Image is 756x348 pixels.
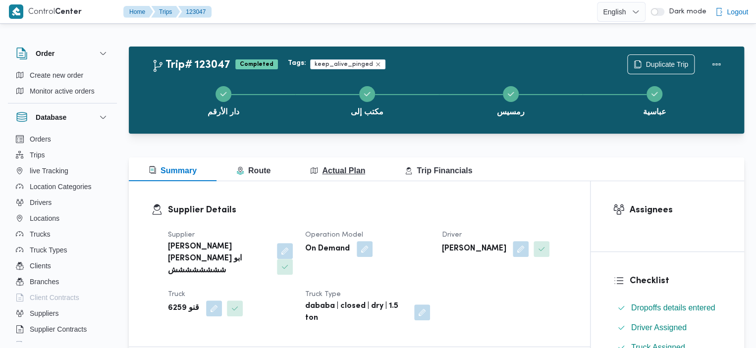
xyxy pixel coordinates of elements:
[36,111,66,123] h3: Database
[12,67,113,83] button: Create new order
[631,322,687,334] span: Driver Assigned
[351,106,383,118] span: مكتب إلى
[30,197,52,208] span: Drivers
[152,59,230,72] h2: Trip# 123047
[439,74,583,126] button: رمسيس
[315,60,373,69] span: keep_alive_pinged
[12,147,113,163] button: Trips
[12,179,113,195] button: Location Categories
[627,54,695,74] button: Duplicate Trip
[235,59,278,69] span: Completed
[12,210,113,226] button: Locations
[151,6,180,18] button: Trips
[36,48,54,59] h3: Order
[240,61,273,67] b: Completed
[305,243,350,255] b: On Demand
[631,323,687,332] span: Driver Assigned
[405,166,472,175] span: Trip Financials
[178,6,212,18] button: 123047
[12,83,113,99] button: Monitor active orders
[168,232,195,238] span: Supplier
[168,302,199,314] b: قنو 6259
[497,106,525,118] span: رمسيس
[30,69,83,81] span: Create new order
[8,131,117,346] div: Database
[295,74,439,126] button: مكتب إلى
[442,232,462,238] span: Driver
[630,203,722,217] h3: Assignees
[30,149,45,161] span: Trips
[30,85,95,97] span: Monitor active orders
[168,241,270,277] b: [PERSON_NAME] [PERSON_NAME] ابو شششششششش
[30,228,50,240] span: Trucks
[613,320,722,336] button: Driver Assigned
[12,274,113,290] button: Branches
[310,166,365,175] span: Actual Plan
[168,291,185,298] span: Truck
[152,74,295,126] button: دار الأرقم
[583,74,726,126] button: عباسية
[30,212,59,224] span: Locations
[442,243,506,255] b: [PERSON_NAME]
[9,4,23,19] img: X8yXhbKr1z7QwAAAABJRU5ErkJggg==
[30,276,59,288] span: Branches
[208,106,239,118] span: دار الأرقم
[12,321,113,337] button: Supplier Contracts
[30,323,87,335] span: Supplier Contracts
[219,90,227,98] svg: Step 1 is complete
[305,232,363,238] span: Operation Model
[12,258,113,274] button: Clients
[727,6,748,18] span: Logout
[631,302,715,314] span: Dropoffs details entered
[12,305,113,321] button: Suppliers
[363,90,371,98] svg: Step 2 is complete
[375,61,381,67] button: Remove trip tag
[507,90,515,98] svg: Step 3 is complete
[12,131,113,147] button: Orders
[646,58,688,70] span: Duplicate Trip
[12,290,113,305] button: Client Contracts
[12,163,113,179] button: live Tracking
[711,2,752,22] button: Logout
[310,59,385,69] span: keep_alive_pinged
[664,8,706,16] span: Dark mode
[30,133,51,145] span: Orders
[123,6,153,18] button: Home
[149,166,197,175] span: Summary
[288,59,306,67] b: Tags:
[630,274,722,288] h3: Checklist
[305,291,341,298] span: Truck Type
[168,203,568,217] h3: Supplier Details
[30,292,79,303] span: Client Contracts
[16,111,109,123] button: Database
[16,48,109,59] button: Order
[30,260,51,272] span: Clients
[30,181,92,193] span: Location Categories
[55,8,82,16] b: Center
[12,226,113,242] button: Trucks
[8,67,117,103] div: Order
[12,242,113,258] button: Truck Types
[30,307,58,319] span: Suppliers
[706,54,726,74] button: Actions
[613,300,722,316] button: Dropoffs details entered
[30,244,67,256] span: Truck Types
[30,165,68,177] span: live Tracking
[305,300,408,324] b: dababa | closed | dry | 1.5 ton
[236,166,270,175] span: Route
[631,303,715,312] span: Dropoffs details entered
[643,106,666,118] span: عباسية
[650,90,658,98] svg: Step 4 is complete
[12,195,113,210] button: Drivers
